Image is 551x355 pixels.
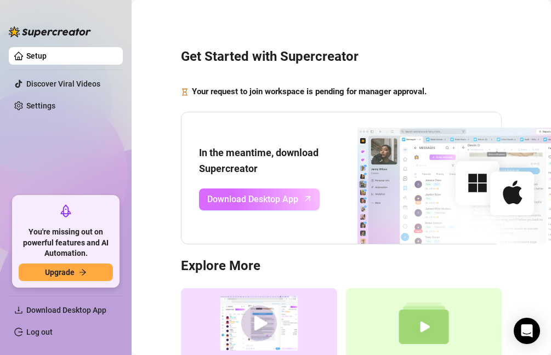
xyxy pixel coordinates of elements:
div: Open Intercom Messenger [514,318,540,344]
a: Setup [26,51,47,60]
span: Download Desktop App [207,192,298,206]
span: download [14,306,23,314]
h3: Explore More [181,257,502,275]
strong: In the meantime, download Supercreator [199,147,319,174]
a: Log out [26,328,53,336]
button: Upgradearrow-right [19,264,113,281]
span: rocket [59,204,72,217]
h3: Get Started with Supercreator [181,48,502,66]
a: Download Desktop Apparrow-up [199,188,320,210]
img: logo-BBDzfeDw.svg [9,26,91,37]
span: Upgrade [45,268,75,277]
span: You're missing out on powerful features and AI Automation. [19,227,113,259]
a: Discover Viral Videos [26,79,100,88]
a: Settings [26,101,55,110]
span: Download Desktop App [26,306,106,314]
span: arrow-up [302,192,314,205]
span: hourglass [181,85,189,99]
span: arrow-right [79,268,87,276]
strong: Your request to join workspace is pending for manager approval. [192,87,427,96]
